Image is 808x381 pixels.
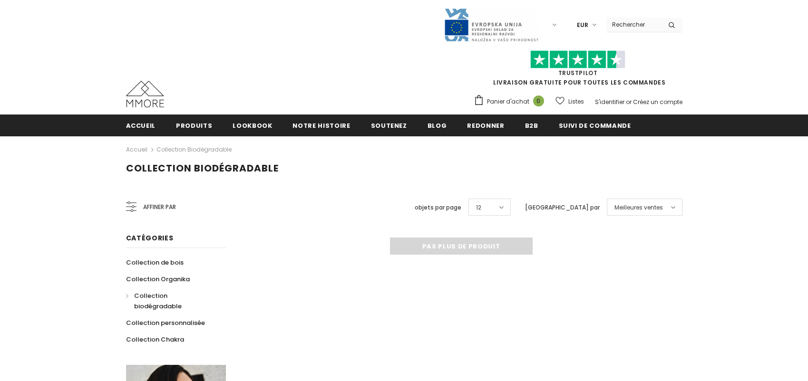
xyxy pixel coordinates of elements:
span: soutenez [371,121,407,130]
span: LIVRAISON GRATUITE POUR TOUTES LES COMMANDES [474,55,682,86]
a: Lookbook [233,114,272,136]
span: Lookbook [233,121,272,130]
a: TrustPilot [558,69,598,77]
span: Accueil [126,121,156,130]
span: Notre histoire [292,121,350,130]
a: Javni Razpis [444,20,539,29]
a: Collection Organika [126,271,190,287]
a: Suivi de commande [559,114,631,136]
a: B2B [525,114,538,136]
a: Panier d'achat 0 [474,95,549,109]
img: Javni Razpis [444,8,539,42]
span: 0 [533,95,544,106]
span: Collection Organika [126,275,190,284]
span: Affiner par [143,202,176,212]
a: soutenez [371,114,407,136]
a: Blog [428,114,447,136]
span: EUR [577,20,588,30]
a: Notre histoire [292,114,350,136]
input: Search Site [606,18,661,31]
a: Accueil [126,144,147,155]
span: Blog [428,121,447,130]
span: Catégories [126,233,174,243]
span: Meilleures ventes [614,203,663,212]
a: Accueil [126,114,156,136]
span: Collection biodégradable [134,291,182,311]
span: or [626,98,632,106]
a: Collection Chakra [126,331,184,348]
span: Produits [176,121,212,130]
img: Cas MMORE [126,81,164,107]
a: Collection biodégradable [126,287,215,314]
a: Redonner [467,114,504,136]
label: objets par page [415,203,461,212]
a: Produits [176,114,212,136]
a: Listes [555,93,584,110]
span: Suivi de commande [559,121,631,130]
a: Collection de bois [126,254,184,271]
span: Collection de bois [126,258,184,267]
span: Collection Chakra [126,335,184,344]
span: Collection biodégradable [126,162,279,175]
span: Panier d'achat [487,97,529,106]
span: B2B [525,121,538,130]
a: Collection biodégradable [156,145,232,153]
span: Listes [568,97,584,106]
a: S'identifier [595,98,624,106]
span: Redonner [467,121,504,130]
img: Faites confiance aux étoiles pilotes [530,50,625,69]
span: 12 [476,203,481,212]
label: [GEOGRAPHIC_DATA] par [525,203,600,212]
span: Collection personnalisée [126,318,205,327]
a: Créez un compte [633,98,682,106]
a: Collection personnalisée [126,314,205,331]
